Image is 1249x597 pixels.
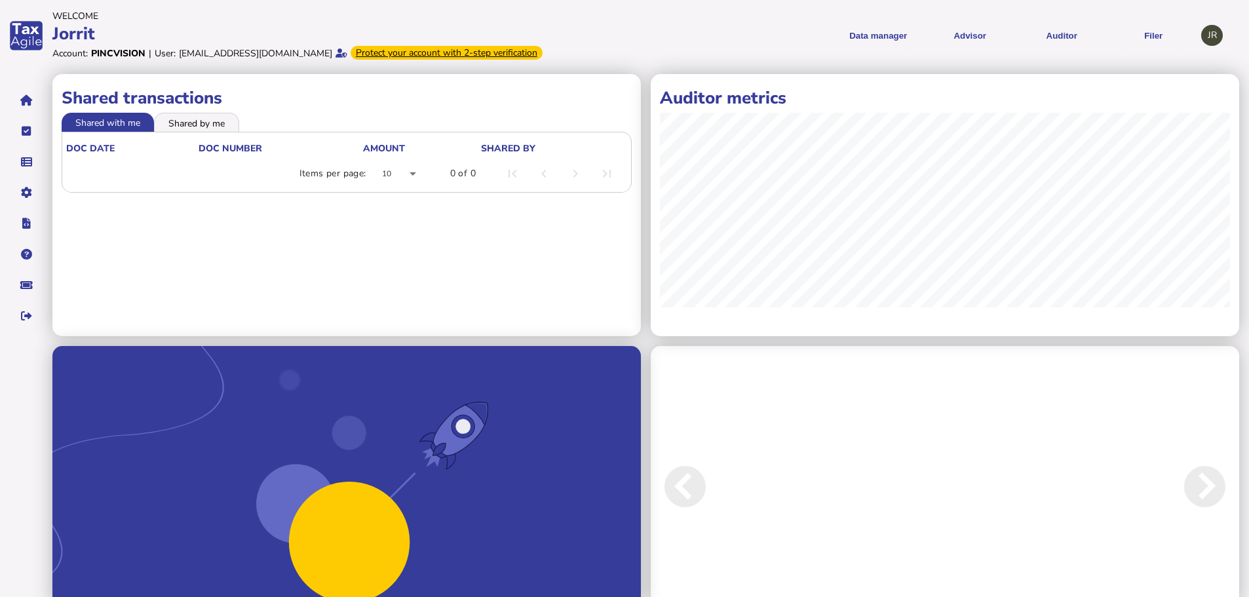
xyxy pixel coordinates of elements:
div: 0 of 0 [450,167,476,180]
div: doc number [199,142,262,155]
li: Shared with me [62,113,154,131]
button: Filer [1112,20,1195,52]
div: doc date [66,142,197,155]
button: Developer hub links [12,210,40,237]
button: Auditor [1020,20,1103,52]
button: Tasks [12,117,40,145]
button: Data manager [12,148,40,176]
i: Email verified [336,48,347,58]
button: Sign out [12,302,40,330]
div: Jorrit [52,22,621,45]
div: Account: [52,47,88,60]
button: Raise a support ticket [12,271,40,299]
div: Amount [363,142,405,155]
div: shared by [481,142,624,155]
div: From Oct 1, 2025, 2-step verification will be required to login. Set it up now... [351,46,543,60]
div: | [149,47,151,60]
button: Shows a dropdown of VAT Advisor options [929,20,1011,52]
li: Shared by me [154,113,239,131]
div: doc date [66,142,115,155]
h1: Auditor metrics [660,87,1230,109]
div: doc number [199,142,362,155]
div: [EMAIL_ADDRESS][DOMAIN_NAME] [179,47,332,60]
button: Home [12,87,40,114]
div: User: [155,47,176,60]
div: Welcome [52,10,621,22]
div: Amount [363,142,480,155]
h1: Shared transactions [62,87,632,109]
div: Items per page: [299,167,366,180]
button: Help pages [12,241,40,268]
div: Pincvision [91,47,145,60]
button: Manage settings [12,179,40,206]
menu: navigate products [627,20,1195,52]
button: Shows a dropdown of Data manager options [837,20,919,52]
i: Data manager [21,162,32,163]
div: shared by [481,142,535,155]
div: Profile settings [1201,25,1223,47]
